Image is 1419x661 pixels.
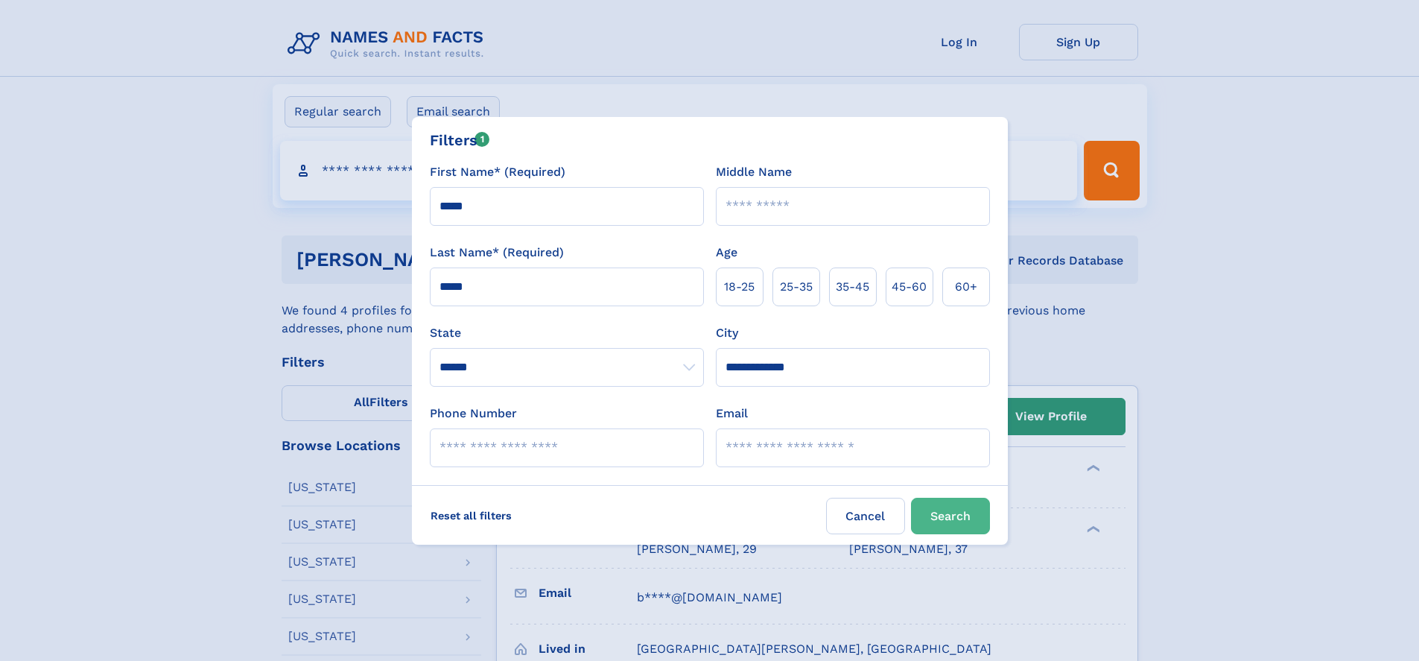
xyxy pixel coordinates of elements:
span: 18‑25 [724,278,755,296]
div: Filters [430,129,490,151]
span: 60+ [955,278,977,296]
span: 25‑35 [780,278,813,296]
label: Phone Number [430,405,517,423]
button: Search [911,498,990,534]
label: Cancel [826,498,905,534]
span: 35‑45 [836,278,869,296]
span: 45‑60 [892,278,927,296]
label: City [716,324,738,342]
label: Reset all filters [421,498,521,534]
label: Middle Name [716,163,792,181]
label: Last Name* (Required) [430,244,564,262]
label: Email [716,405,748,423]
label: Age [716,244,737,262]
label: First Name* (Required) [430,163,565,181]
label: State [430,324,704,342]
